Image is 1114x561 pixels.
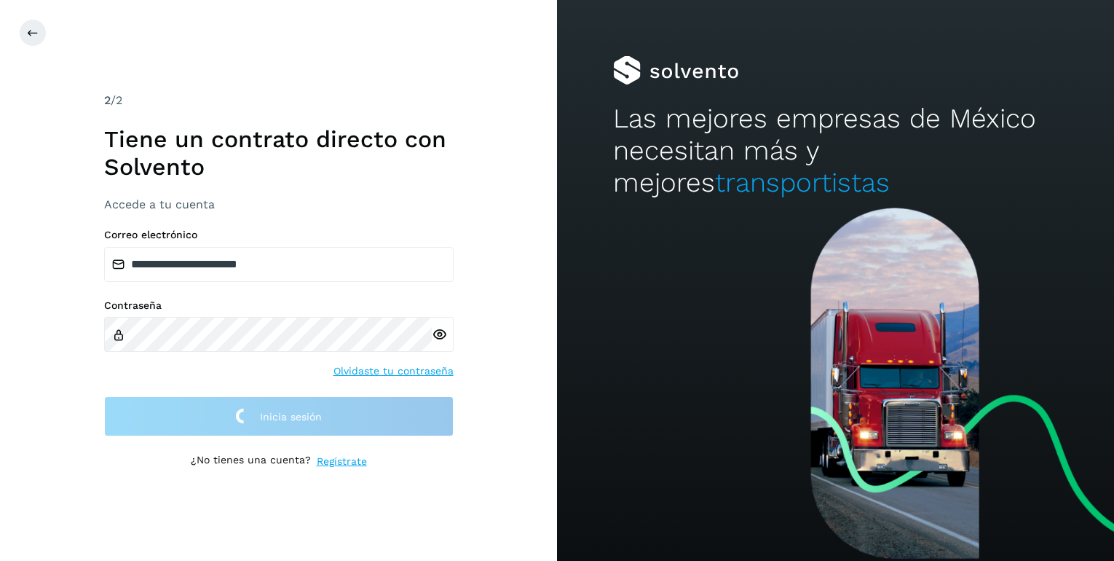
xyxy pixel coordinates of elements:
a: Olvidaste tu contraseña [333,364,454,379]
p: ¿No tienes una cuenta? [191,454,311,469]
a: Regístrate [317,454,367,469]
div: /2 [104,92,454,109]
span: transportistas [715,167,890,198]
h3: Accede a tu cuenta [104,197,454,211]
span: 2 [104,93,111,107]
button: Inicia sesión [104,396,454,436]
h1: Tiene un contrato directo con Solvento [104,125,454,181]
label: Contraseña [104,299,454,312]
h2: Las mejores empresas de México necesitan más y mejores [613,103,1059,200]
span: Inicia sesión [260,412,322,422]
label: Correo electrónico [104,229,454,241]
